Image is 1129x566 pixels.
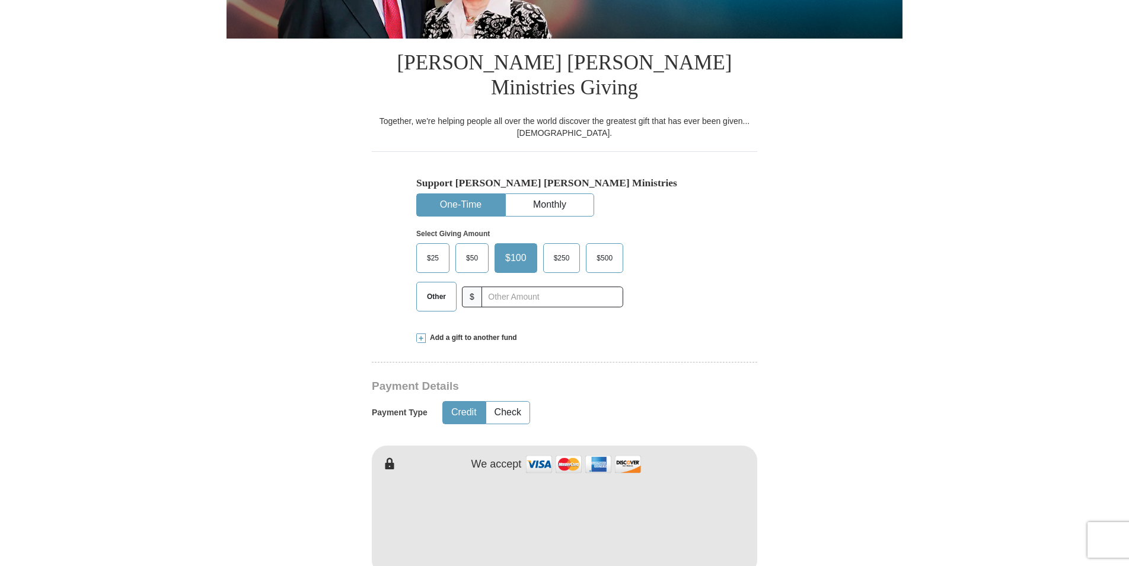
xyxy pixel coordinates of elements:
span: $100 [499,249,532,267]
h3: Payment Details [372,380,674,393]
button: Monthly [506,194,594,216]
img: credit cards accepted [524,451,643,477]
div: Together, we're helping people all over the world discover the greatest gift that has ever been g... [372,115,757,139]
span: $ [462,287,482,307]
button: Credit [443,402,485,424]
span: $500 [591,249,618,267]
input: Other Amount [481,287,623,307]
h4: We accept [471,458,522,471]
h1: [PERSON_NAME] [PERSON_NAME] Ministries Giving [372,39,757,115]
span: $50 [460,249,484,267]
button: Check [486,402,530,424]
button: One-Time [417,194,505,216]
strong: Select Giving Amount [416,230,490,238]
span: Other [421,288,452,306]
span: Add a gift to another fund [426,333,517,343]
h5: Support [PERSON_NAME] [PERSON_NAME] Ministries [416,177,713,189]
span: $250 [548,249,576,267]
h5: Payment Type [372,408,428,418]
span: $25 [421,249,445,267]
